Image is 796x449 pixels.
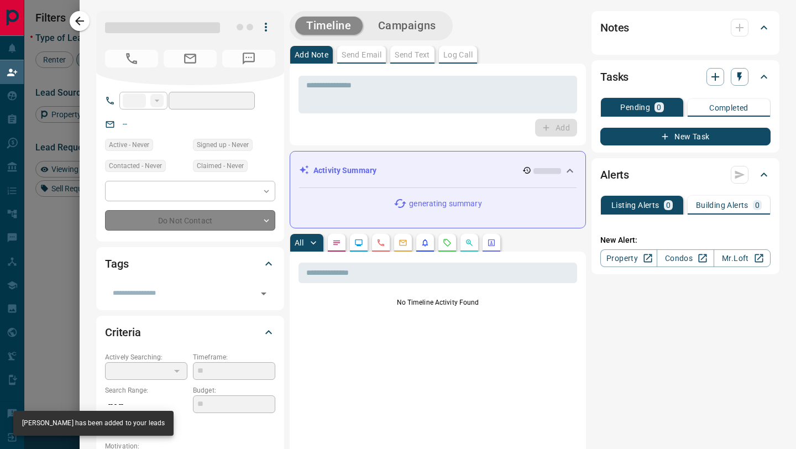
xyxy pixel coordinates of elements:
[105,385,187,395] p: Search Range:
[421,238,430,247] svg: Listing Alerts
[600,68,629,86] h2: Tasks
[123,119,127,128] a: --
[620,103,650,111] p: Pending
[611,201,659,209] p: Listing Alerts
[755,201,760,209] p: 0
[487,238,496,247] svg: Agent Actions
[105,352,187,362] p: Actively Searching:
[222,50,275,67] span: No Number
[105,395,187,414] p: -- - --
[409,198,481,210] p: generating summary
[105,323,141,341] h2: Criteria
[600,14,771,41] div: Notes
[105,50,158,67] span: No Number
[313,165,376,176] p: Activity Summary
[105,419,275,429] p: Areas Searched:
[600,161,771,188] div: Alerts
[299,160,577,181] div: Activity Summary
[105,210,275,231] div: Do Not Contact
[600,64,771,90] div: Tasks
[105,319,275,346] div: Criteria
[105,250,275,277] div: Tags
[600,249,657,267] a: Property
[109,139,149,150] span: Active - Never
[109,160,162,171] span: Contacted - Never
[295,51,328,59] p: Add Note
[193,385,275,395] p: Budget:
[696,201,748,209] p: Building Alerts
[164,50,217,67] span: No Email
[709,104,748,112] p: Completed
[600,128,771,145] button: New Task
[22,414,165,432] div: [PERSON_NAME] has been added to your leads
[295,239,303,247] p: All
[399,238,407,247] svg: Emails
[354,238,363,247] svg: Lead Browsing Activity
[657,103,661,111] p: 0
[600,234,771,246] p: New Alert:
[600,166,629,184] h2: Alerts
[666,201,671,209] p: 0
[105,255,128,273] h2: Tags
[714,249,771,267] a: Mr.Loft
[600,19,629,36] h2: Notes
[332,238,341,247] svg: Notes
[295,17,363,35] button: Timeline
[197,139,249,150] span: Signed up - Never
[443,238,452,247] svg: Requests
[256,286,271,301] button: Open
[376,238,385,247] svg: Calls
[298,297,577,307] p: No Timeline Activity Found
[367,17,447,35] button: Campaigns
[197,160,244,171] span: Claimed - Never
[657,249,714,267] a: Condos
[465,238,474,247] svg: Opportunities
[193,352,275,362] p: Timeframe:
